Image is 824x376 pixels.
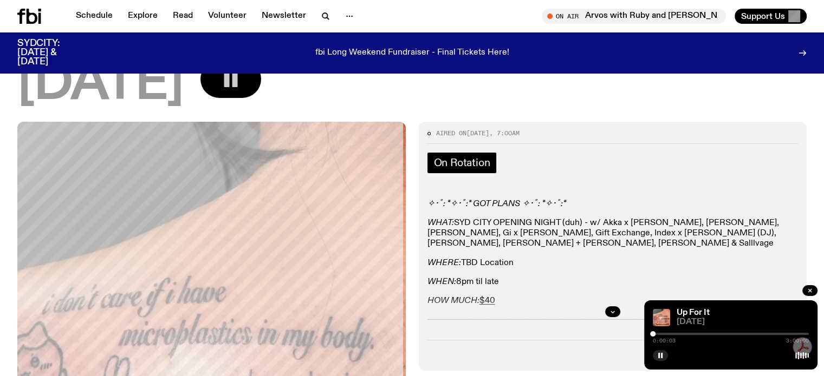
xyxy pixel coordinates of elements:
span: , 7:00am [489,129,520,137]
em: WHERE: [427,259,461,267]
h3: SYDCITY: [DATE] & [DATE] [17,39,87,67]
span: [DATE] [17,60,183,109]
span: Aired on [436,129,466,137]
a: Up For It [677,308,710,317]
a: Read [166,9,199,24]
a: Newsletter [255,9,313,24]
button: On AirArvos with Ruby and [PERSON_NAME] [542,9,726,24]
a: Explore [121,9,164,24]
span: Support Us [741,11,785,21]
span: On Rotation [434,157,490,169]
em: ✧･ﾟ: *✧･ﾟ:* GOT PLANS ✧･ﾟ: *✧･ﾟ:* [427,200,566,208]
p: TBD Location [427,258,799,268]
span: 3:00:00 [786,338,809,344]
p: SYD CITY OPENING NIGHT (duh) - w/ Akka x [PERSON_NAME], [PERSON_NAME], [PERSON_NAME], Gi x [PERSO... [427,218,799,249]
span: [DATE] [677,318,809,326]
span: [DATE] [466,129,489,137]
a: Volunteer [202,9,253,24]
p: fbi Long Weekend Fundraiser - Final Tickets Here! [315,48,509,58]
em: WHEN: [427,278,456,286]
p: 8pm til late [427,277,799,287]
span: 0:00:03 [653,338,676,344]
a: On Rotation [427,153,497,173]
button: Support Us [735,9,807,24]
a: Schedule [69,9,119,24]
em: WHAT: [427,219,454,227]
